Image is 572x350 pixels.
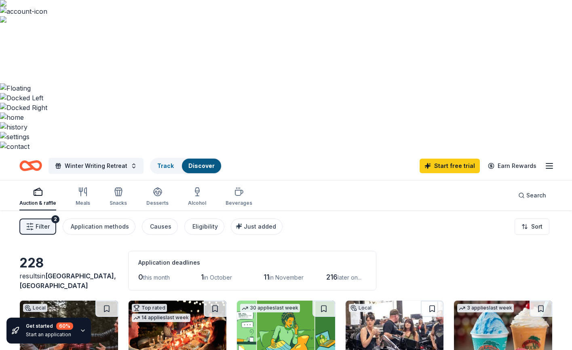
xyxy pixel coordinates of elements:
[526,191,546,200] span: Search
[201,273,204,281] span: 1
[142,218,178,235] button: Causes
[26,331,73,338] div: Start an application
[338,274,361,281] span: later on...
[76,200,90,206] div: Meals
[19,272,116,290] span: in
[226,184,252,210] button: Beverages
[76,184,90,210] button: Meals
[204,274,232,281] span: in October
[457,304,514,312] div: 3 applies last week
[226,200,252,206] div: Beverages
[132,304,167,312] div: Top rated
[349,304,373,312] div: Local
[240,304,300,312] div: 30 applies last week
[19,272,116,290] span: [GEOGRAPHIC_DATA], [GEOGRAPHIC_DATA]
[483,159,541,173] a: Earn Rewards
[65,161,127,171] span: Winter Writing Retreat
[244,223,276,230] span: Just added
[150,222,171,231] div: Causes
[146,200,169,206] div: Desserts
[19,200,56,206] div: Auction & raffle
[143,274,170,281] span: this month
[56,322,73,330] div: 60 %
[264,273,269,281] span: 11
[515,218,549,235] button: Sort
[110,184,127,210] button: Snacks
[138,273,143,281] span: 0
[110,200,127,206] div: Snacks
[188,200,206,206] div: Alcohol
[71,222,129,231] div: Application methods
[19,184,56,210] button: Auction & raffle
[157,162,174,169] a: Track
[531,222,542,231] span: Sort
[63,218,135,235] button: Application methods
[132,314,190,322] div: 14 applies last week
[23,304,47,312] div: Local
[188,184,206,210] button: Alcohol
[138,258,366,267] div: Application deadlines
[188,162,215,169] a: Discover
[19,255,118,271] div: 228
[326,273,338,281] span: 216
[150,158,222,174] button: TrackDiscover
[26,322,73,330] div: Get started
[19,218,56,235] button: Filter2
[146,184,169,210] button: Desserts
[49,158,144,174] button: Winter Writing Retreat
[184,218,224,235] button: Eligibility
[269,274,304,281] span: in November
[19,156,42,175] a: Home
[192,222,218,231] div: Eligibility
[51,215,59,223] div: 2
[512,187,553,204] button: Search
[19,271,118,291] div: results
[36,222,50,231] span: Filter
[231,218,283,235] button: Just added
[420,159,480,173] a: Start free trial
